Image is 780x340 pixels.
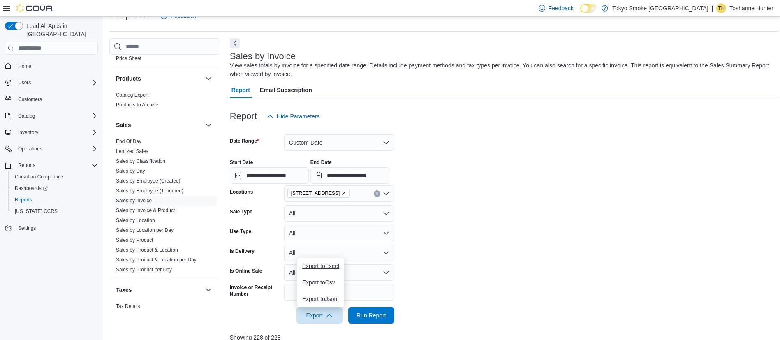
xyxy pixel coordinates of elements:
h3: Products [116,74,141,83]
button: Canadian Compliance [8,171,101,183]
button: Products [116,74,202,83]
h3: Taxes [116,286,132,294]
span: Inventory [18,129,38,136]
a: Sales by Classification [116,158,165,164]
label: Locations [230,189,253,195]
label: End Date [310,159,332,166]
span: Reports [18,162,35,169]
button: Reports [8,194,101,206]
a: Settings [15,223,39,233]
span: Sales by Employee (Created) [116,178,181,184]
button: All [284,264,394,281]
button: Taxes [204,285,213,295]
span: Export to Csv [302,279,339,286]
button: All [284,205,394,222]
span: Sales by Location [116,217,155,224]
span: Sales by Product per Day [116,266,172,273]
a: Price Sheet [116,56,141,61]
button: Export toCsv [297,274,344,291]
a: Sales by Employee (Tendered) [116,188,183,194]
span: Reports [12,195,98,205]
span: Inventory [15,127,98,137]
button: All [284,245,394,261]
button: Operations [2,143,101,155]
span: Catalog Export [116,92,148,98]
img: Cova [16,4,53,12]
a: Tax Details [116,303,140,309]
button: [US_STATE] CCRS [8,206,101,217]
button: Open list of options [383,190,389,197]
span: Feedback [549,4,574,12]
span: Canadian Compliance [12,172,98,182]
button: Export [296,307,343,324]
label: Invoice or Receipt Number [230,284,281,297]
span: Reports [15,197,32,203]
button: Settings [2,222,101,234]
a: Canadian Compliance [12,172,67,182]
a: Reports [12,195,35,205]
button: Remove 450 Yonge St from selection in this group [341,191,346,196]
span: Sales by Employee (Tendered) [116,187,183,194]
button: Products [204,74,213,83]
a: Sales by Product & Location [116,247,178,253]
span: Run Report [356,311,386,319]
span: TH [718,3,724,13]
span: Canadian Compliance [15,173,63,180]
div: View sales totals by invoice for a specified date range. Details include payment methods and tax ... [230,61,773,79]
button: Reports [2,160,101,171]
input: Press the down key to open a popover containing a calendar. [230,167,309,184]
span: Dashboards [15,185,48,192]
button: Home [2,60,101,72]
a: Customers [15,95,45,104]
h3: Report [230,111,257,121]
span: Hide Parameters [277,112,320,120]
button: Catalog [2,110,101,122]
span: [US_STATE] CCRS [15,208,58,215]
h3: Sales by Invoice [230,51,296,61]
p: Toshanne Hunter [729,3,773,13]
a: [US_STATE] CCRS [12,206,61,216]
a: Sales by Day [116,168,145,174]
button: Users [15,78,34,88]
span: Price Sheet [116,55,141,62]
span: Email Subscription [260,82,312,98]
button: Sales [204,120,213,130]
h3: Sales [116,121,131,129]
div: Products [109,90,220,113]
span: Report [231,82,250,98]
nav: Complex example [5,56,98,255]
button: Clear input [374,190,380,197]
div: Toshanne Hunter [716,3,726,13]
a: Sales by Location per Day [116,227,174,233]
span: Users [18,79,31,86]
span: Settings [18,225,36,231]
label: Start Date [230,159,253,166]
a: Sales by Location [116,217,155,223]
button: Catalog [15,111,38,121]
a: Dashboards [12,183,51,193]
button: Run Report [348,307,394,324]
a: Sales by Invoice [116,198,152,204]
span: Catalog [15,111,98,121]
span: End Of Day [116,138,141,145]
button: Customers [2,93,101,105]
button: Inventory [2,127,101,138]
label: Is Delivery [230,248,255,254]
span: Products to Archive [116,102,158,108]
span: 450 Yonge St [287,189,350,198]
a: Dashboards [8,183,101,194]
label: Date Range [230,138,259,144]
span: Sales by Invoice [116,197,152,204]
button: Operations [15,144,46,154]
span: Home [15,60,98,71]
a: Sales by Invoice & Product [116,208,175,213]
span: Dashboards [12,183,98,193]
span: Customers [15,94,98,104]
span: Sales by Product & Location per Day [116,257,197,263]
a: Sales by Product [116,237,153,243]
